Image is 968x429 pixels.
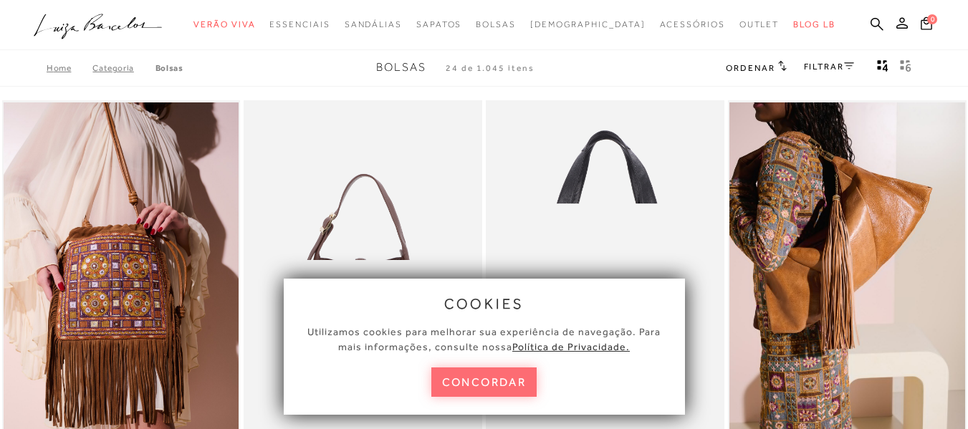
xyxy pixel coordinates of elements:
[345,11,402,38] a: categoryNavScreenReaderText
[660,19,725,29] span: Acessórios
[726,63,775,73] span: Ordenar
[804,62,854,72] a: FILTRAR
[345,19,402,29] span: Sandálias
[476,19,516,29] span: Bolsas
[416,19,461,29] span: Sapatos
[193,11,255,38] a: categoryNavScreenReaderText
[155,63,183,73] a: Bolsas
[896,59,916,77] button: gridText6Desc
[739,11,780,38] a: categoryNavScreenReaderText
[927,14,937,24] span: 0
[512,341,630,352] a: Política de Privacidade.
[307,326,661,352] span: Utilizamos cookies para melhorar sua experiência de navegação. Para mais informações, consulte nossa
[446,63,535,73] span: 24 de 1.045 itens
[416,11,461,38] a: categoryNavScreenReaderText
[476,11,516,38] a: categoryNavScreenReaderText
[47,63,92,73] a: Home
[530,11,646,38] a: noSubCategoriesText
[793,19,835,29] span: BLOG LB
[269,19,330,29] span: Essenciais
[444,296,524,312] span: cookies
[431,367,537,397] button: concordar
[530,19,646,29] span: [DEMOGRAPHIC_DATA]
[376,61,426,74] span: Bolsas
[873,59,893,77] button: Mostrar 4 produtos por linha
[269,11,330,38] a: categoryNavScreenReaderText
[793,11,835,38] a: BLOG LB
[193,19,255,29] span: Verão Viva
[660,11,725,38] a: categoryNavScreenReaderText
[739,19,780,29] span: Outlet
[92,63,155,73] a: Categoria
[916,16,936,35] button: 0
